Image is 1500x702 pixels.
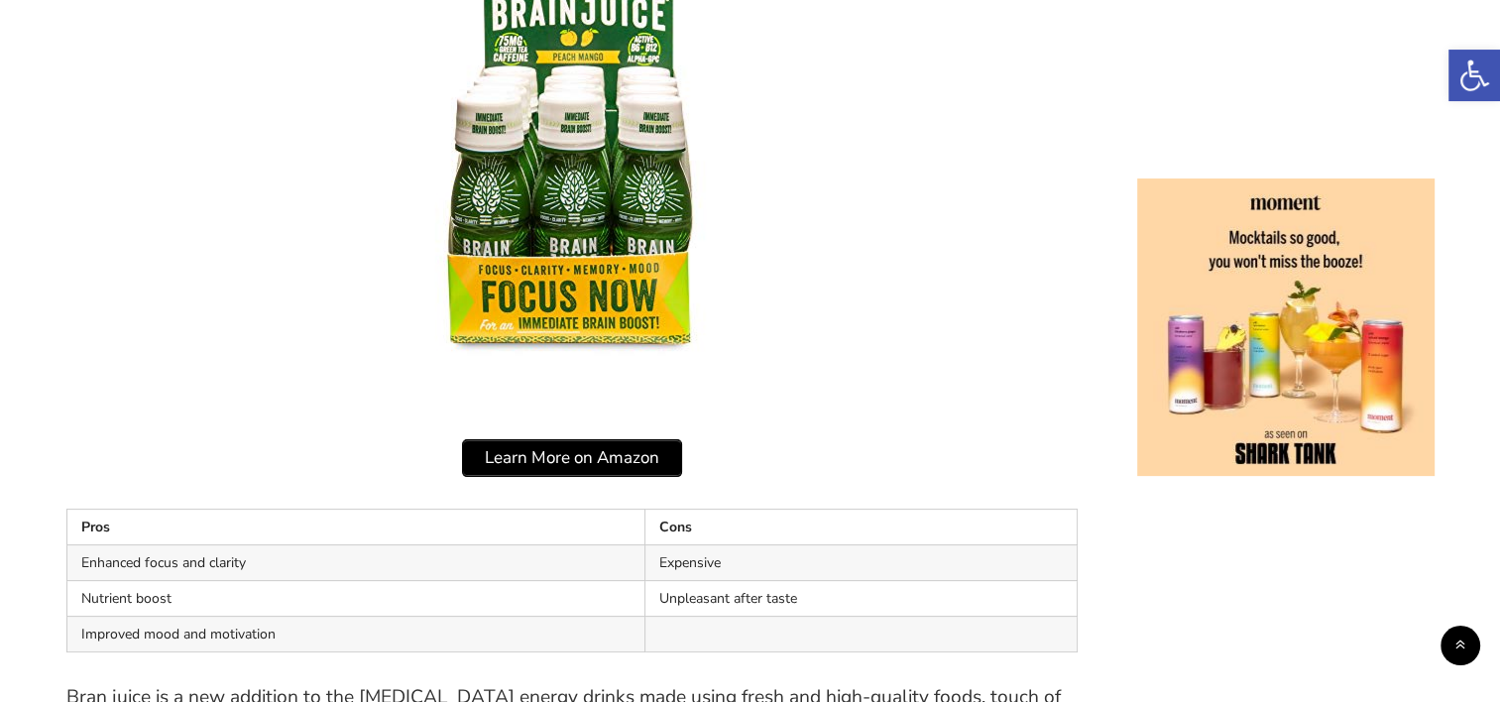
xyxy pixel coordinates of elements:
[66,616,644,651] td: Improved mood and motivation
[66,544,644,580] td: Enhanced focus and clarity
[81,518,110,536] strong: Pros
[463,440,681,476] span: Learn More on Amazon
[659,518,692,536] strong: Cons
[66,580,644,616] td: Nutrient boost
[462,439,682,477] a: Learn More on Amazon
[644,544,1077,580] td: Expensive
[644,580,1077,616] td: Unpleasant after taste
[1137,178,1435,476] img: cshow.php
